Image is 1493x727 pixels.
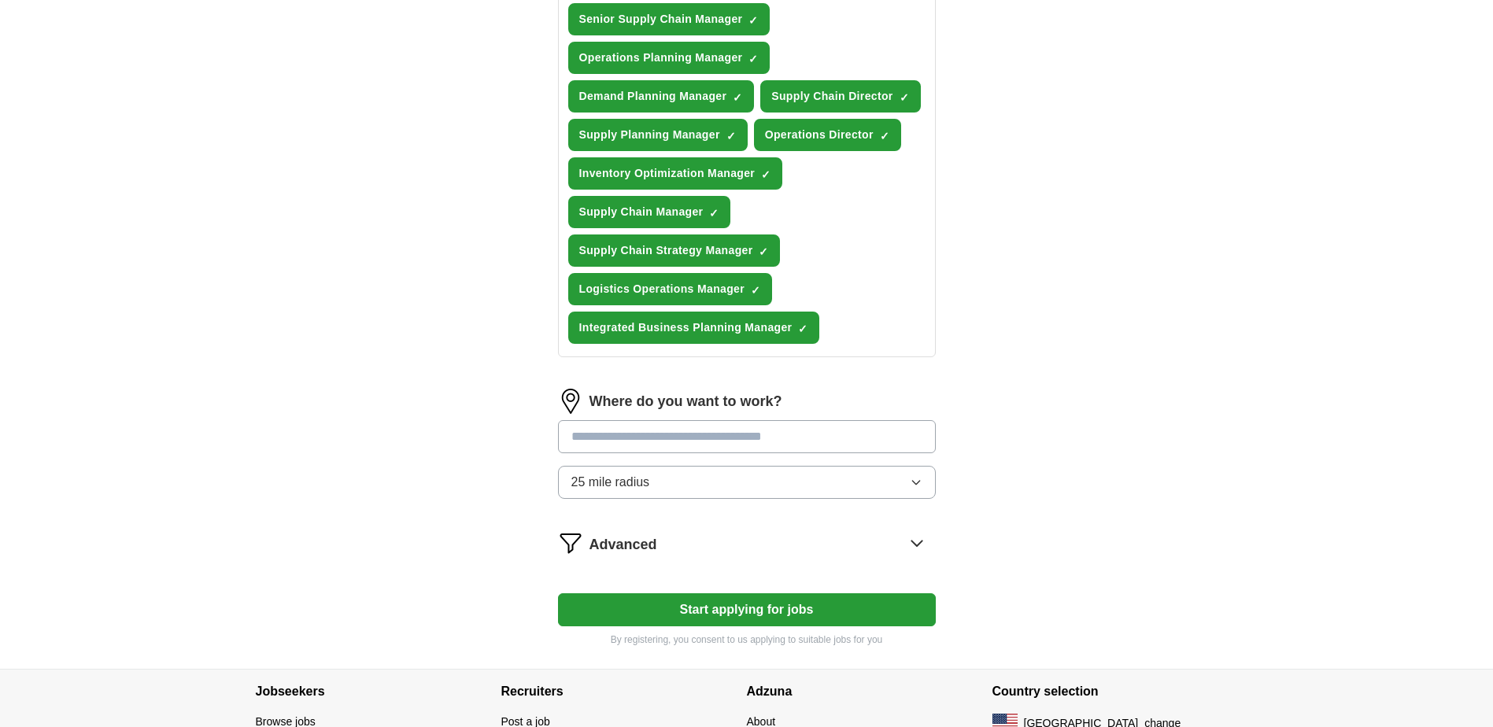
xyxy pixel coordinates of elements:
img: filter [558,530,583,555]
span: Inventory Optimization Manager [579,165,756,182]
button: Integrated Business Planning Manager✓ [568,312,820,344]
span: Logistics Operations Manager [579,281,745,297]
span: Supply Chain Director [771,88,892,105]
button: Inventory Optimization Manager✓ [568,157,783,190]
span: Senior Supply Chain Manager [579,11,743,28]
span: ✓ [726,130,736,142]
span: Integrated Business Planning Manager [579,319,793,336]
button: Supply Chain Manager✓ [568,196,731,228]
span: Operations Planning Manager [579,50,743,66]
button: Senior Supply Chain Manager✓ [568,3,771,35]
span: 25 mile radius [571,473,650,492]
button: Operations Director✓ [754,119,901,151]
span: Demand Planning Manager [579,88,727,105]
span: ✓ [751,284,760,297]
button: Supply Planning Manager✓ [568,119,748,151]
span: ✓ [761,168,771,181]
span: ✓ [748,53,758,65]
span: Advanced [589,534,657,555]
span: ✓ [798,323,807,335]
h4: Country selection [992,670,1238,714]
span: Supply Planning Manager [579,127,720,143]
span: Supply Chain Strategy Manager [579,242,753,259]
span: Supply Chain Manager [579,204,704,220]
button: 25 mile radius [558,466,936,499]
span: ✓ [900,91,909,104]
span: ✓ [759,245,768,258]
button: Demand Planning Manager✓ [568,80,755,113]
button: Supply Chain Strategy Manager✓ [568,234,781,267]
img: location.png [558,389,583,414]
span: ✓ [733,91,742,104]
button: Logistics Operations Manager✓ [568,273,773,305]
span: ✓ [880,130,889,142]
span: ✓ [748,14,758,27]
span: ✓ [709,207,719,220]
p: By registering, you consent to us applying to suitable jobs for you [558,633,936,647]
button: Supply Chain Director✓ [760,80,920,113]
button: Operations Planning Manager✓ [568,42,771,74]
button: Start applying for jobs [558,593,936,626]
span: Operations Director [765,127,874,143]
label: Where do you want to work? [589,391,782,412]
